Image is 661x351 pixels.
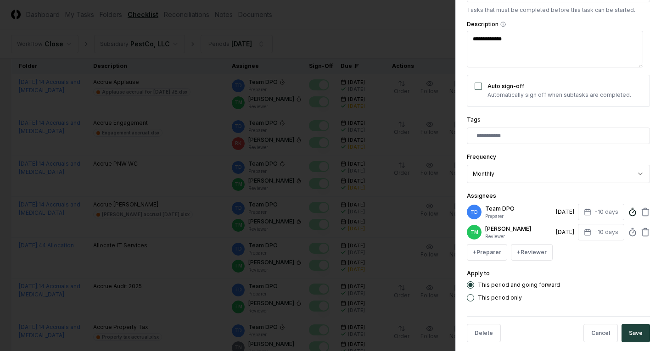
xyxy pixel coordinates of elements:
[467,324,501,342] button: Delete
[511,244,553,261] button: +Reviewer
[467,116,481,123] label: Tags
[485,225,552,233] p: [PERSON_NAME]
[467,6,650,14] p: Tasks that must be completed before this task can be started.
[478,295,522,301] label: This period only
[487,83,524,89] label: Auto sign-off
[471,229,478,236] span: TM
[487,91,631,99] p: Automatically sign off when subtasks are completed.
[467,192,496,199] label: Assignees
[583,324,618,342] button: Cancel
[622,324,650,342] button: Save
[485,213,552,220] p: Preparer
[467,244,507,261] button: +Preparer
[467,22,650,27] label: Description
[478,282,560,288] label: This period and going forward
[467,153,496,160] label: Frequency
[467,270,490,277] label: Apply to
[485,233,552,240] p: Reviewer
[556,228,574,236] div: [DATE]
[500,22,506,27] button: Description
[485,205,552,213] p: Team DPO
[471,209,478,216] span: TD
[578,204,624,220] button: -10 days
[578,224,624,240] button: -10 days
[556,208,574,216] div: [DATE]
